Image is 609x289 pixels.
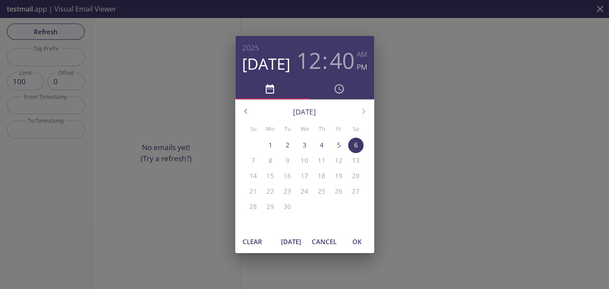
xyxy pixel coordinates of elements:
[308,233,340,250] button: Cancel
[278,233,305,250] button: [DATE]
[322,47,328,73] h3: :
[263,124,278,133] span: Mo
[330,47,355,73] button: 40
[239,233,266,250] button: Clear
[297,124,312,133] span: We
[256,106,353,118] p: [DATE]
[281,236,302,247] span: [DATE]
[242,41,259,54] button: 2025
[314,138,329,153] button: 4
[280,138,295,153] button: 2
[331,138,346,153] button: 5
[314,124,329,133] span: Th
[245,124,261,133] span: Su
[347,236,367,247] span: OK
[354,141,358,150] p: 6
[357,48,367,61] button: AM
[286,141,290,150] p: 2
[312,236,337,247] span: Cancel
[348,124,364,133] span: Sa
[331,124,346,133] span: Fr
[303,141,307,150] p: 3
[242,54,290,74] button: [DATE]
[297,138,312,153] button: 3
[320,141,324,150] p: 4
[269,141,272,150] p: 1
[343,233,371,250] button: OK
[280,124,295,133] span: Tu
[337,141,341,150] p: 5
[263,138,278,153] button: 1
[242,236,263,247] span: Clear
[296,47,321,73] button: 12
[348,138,364,153] button: 6
[357,61,367,74] button: PM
